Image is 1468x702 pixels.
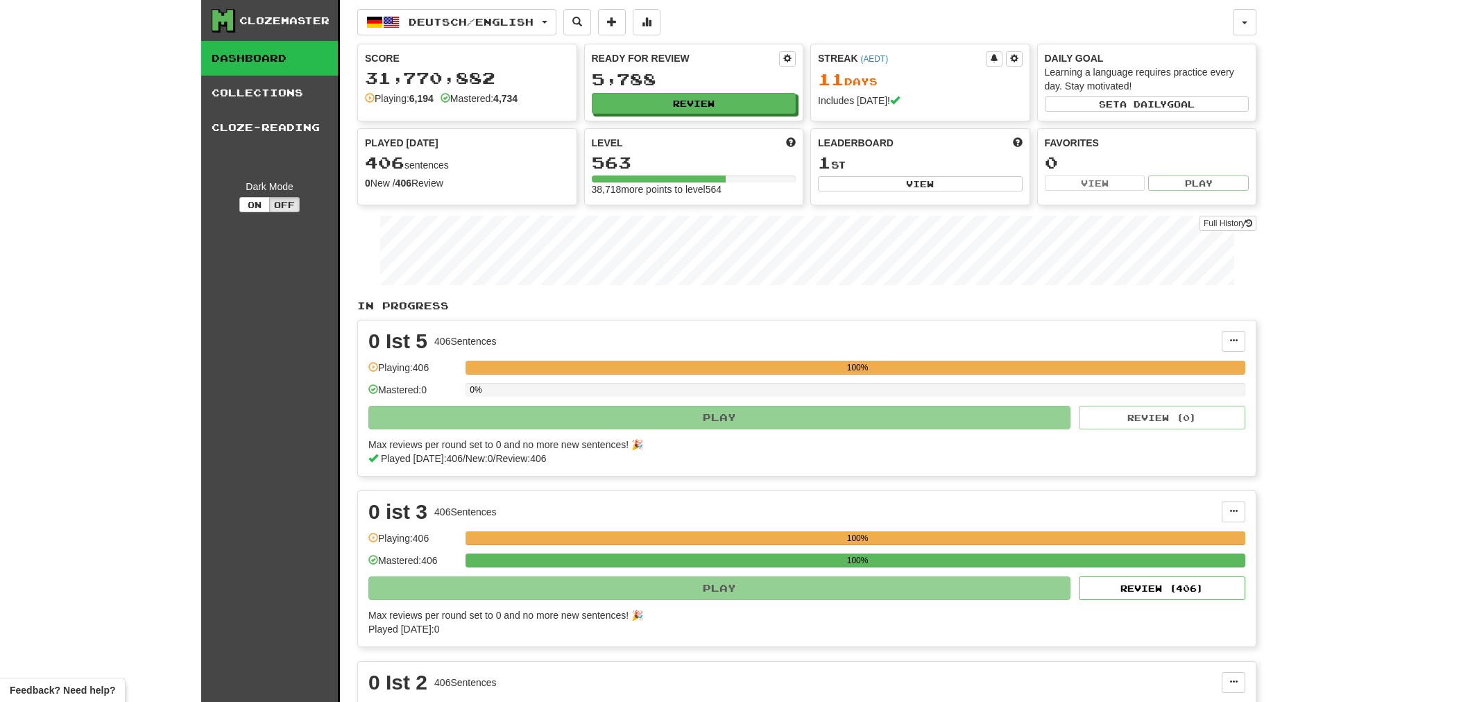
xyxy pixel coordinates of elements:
[818,94,1023,108] div: Includes [DATE]!
[368,502,427,522] div: 0 ist 3
[201,110,338,145] a: Cloze-Reading
[1079,576,1245,600] button: Review (406)
[368,361,459,384] div: Playing: 406
[368,608,1237,622] div: Max reviews per round set to 0 and no more new sentences! 🎉
[1045,175,1145,191] button: View
[1045,154,1249,171] div: 0
[381,453,463,464] span: Played [DATE]: 406
[1013,136,1023,150] span: This week in points, UTC
[368,531,459,554] div: Playing: 406
[818,154,1023,172] div: st
[786,136,796,150] span: Score more points to level up
[365,178,370,189] strong: 0
[563,9,591,35] button: Search sentences
[357,9,556,35] button: Deutsch/English
[818,71,1023,89] div: Day s
[395,178,411,189] strong: 406
[1200,216,1256,231] a: Full History
[633,9,660,35] button: More stats
[592,71,796,88] div: 5,788
[368,576,1070,600] button: Play
[818,69,844,89] span: 11
[365,51,570,65] div: Score
[365,92,434,105] div: Playing:
[1045,51,1249,65] div: Daily Goal
[818,153,831,172] span: 1
[1079,406,1245,429] button: Review (0)
[365,153,404,172] span: 406
[368,383,459,406] div: Mastered: 0
[493,93,518,104] strong: 4,734
[470,554,1245,567] div: 100%
[409,16,534,28] span: Deutsch / English
[818,51,986,65] div: Streak
[592,182,796,196] div: 38,718 more points to level 564
[493,453,496,464] span: /
[365,154,570,172] div: sentences
[495,453,546,464] span: Review: 406
[368,624,439,635] span: Played [DATE]: 0
[365,69,570,87] div: 31,770,882
[1045,65,1249,93] div: Learning a language requires practice every day. Stay motivated!
[818,136,894,150] span: Leaderboard
[463,453,466,464] span: /
[441,92,518,105] div: Mastered:
[598,9,626,35] button: Add sentence to collection
[368,554,459,576] div: Mastered: 406
[434,505,497,519] div: 406 Sentences
[1045,136,1249,150] div: Favorites
[201,76,338,110] a: Collections
[1120,99,1167,109] span: a daily
[592,93,796,114] button: Review
[368,406,1070,429] button: Play
[1045,96,1249,112] button: Seta dailygoal
[466,453,493,464] span: New: 0
[592,51,780,65] div: Ready for Review
[860,54,888,64] a: (AEDT)
[239,197,270,212] button: On
[470,531,1245,545] div: 100%
[357,299,1256,313] p: In Progress
[592,154,796,171] div: 563
[434,334,497,348] div: 406 Sentences
[212,180,327,194] div: Dark Mode
[201,41,338,76] a: Dashboard
[409,93,434,104] strong: 6,194
[368,672,427,693] div: 0 Ist 2
[269,197,300,212] button: Off
[365,176,570,190] div: New / Review
[368,331,427,352] div: 0 Ist 5
[368,438,1237,452] div: Max reviews per round set to 0 and no more new sentences! 🎉
[1148,175,1249,191] button: Play
[239,14,330,28] div: Clozemaster
[592,136,623,150] span: Level
[818,176,1023,191] button: View
[470,361,1245,375] div: 100%
[10,683,115,697] span: Open feedback widget
[365,136,438,150] span: Played [DATE]
[434,676,497,690] div: 406 Sentences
